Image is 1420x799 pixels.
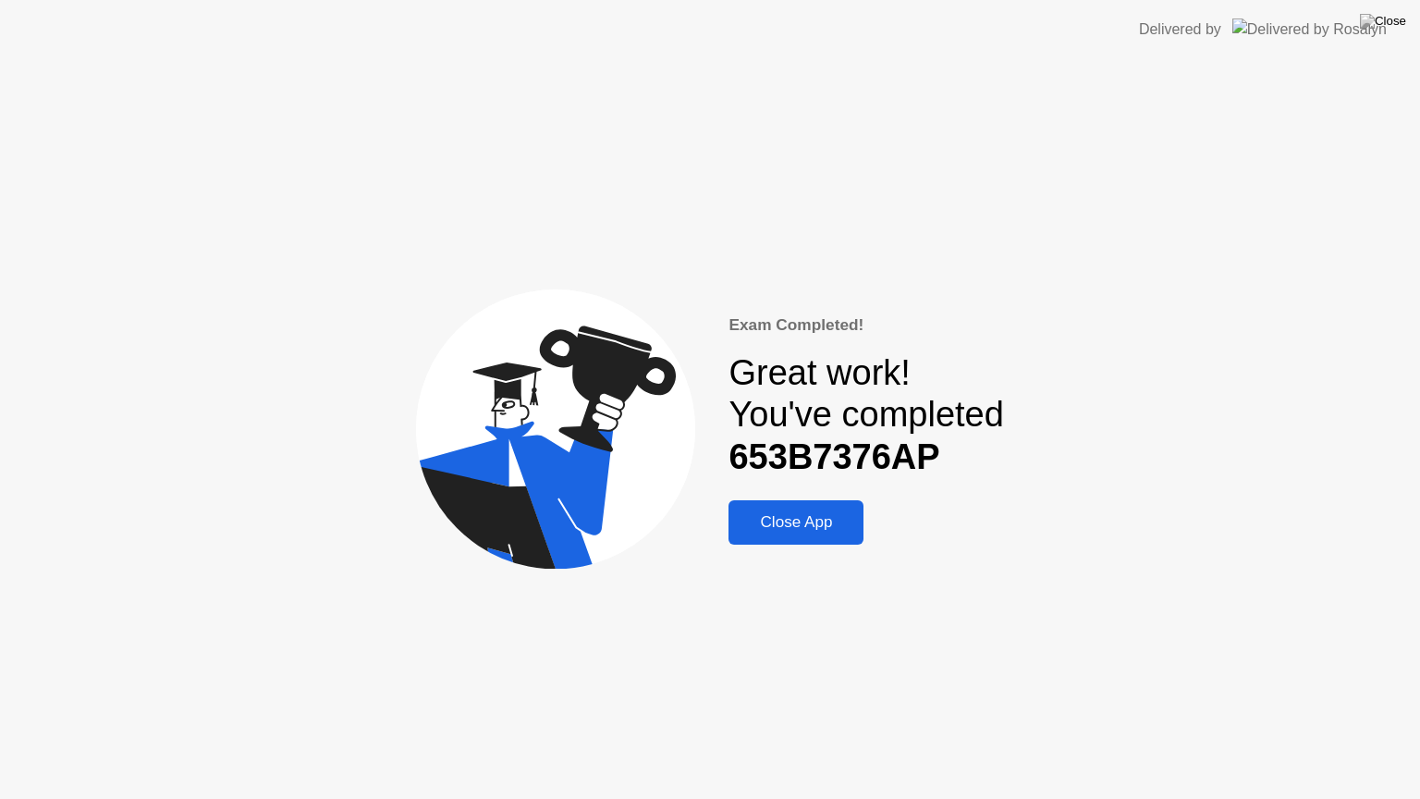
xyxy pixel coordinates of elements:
[728,352,1003,479] div: Great work! You've completed
[728,313,1003,338] div: Exam Completed!
[734,513,858,532] div: Close App
[1360,14,1406,29] img: Close
[728,500,863,545] button: Close App
[1232,18,1387,40] img: Delivered by Rosalyn
[1139,18,1221,41] div: Delivered by
[728,437,939,476] b: 653B7376AP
